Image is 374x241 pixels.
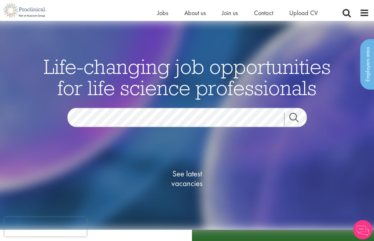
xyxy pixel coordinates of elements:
[157,9,168,17] a: Jobs
[284,112,312,125] a: Job search submit button
[353,220,372,239] img: Chatbot
[155,169,219,188] span: See latest vacancies
[184,9,206,17] a: About us
[222,9,238,17] a: Join us
[155,143,219,214] a: See latestvacancies
[289,9,318,17] a: Upload CV
[254,9,273,17] a: Contact
[44,53,331,100] span: Life-changing job opportunities for life science professionals
[4,217,87,237] iframe: reCAPTCHA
